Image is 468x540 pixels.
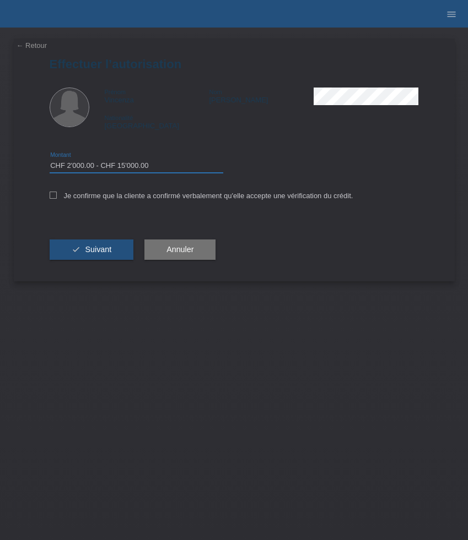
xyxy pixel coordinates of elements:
[166,245,193,254] span: Annuler
[72,245,80,254] i: check
[209,89,222,95] span: Nom
[105,113,209,130] div: [GEOGRAPHIC_DATA]
[209,88,314,104] div: [PERSON_NAME]
[105,89,126,95] span: Prénom
[50,57,419,71] h1: Effectuer l’autorisation
[105,88,209,104] div: Vincenza
[105,114,133,121] span: Nationalité
[446,9,457,20] i: menu
[144,239,216,260] button: Annuler
[440,10,462,17] a: menu
[85,245,111,254] span: Suivant
[50,192,353,200] label: Je confirme que la cliente a confirmé verbalement qu'elle accepte une vérification du crédit.
[17,41,47,50] a: ← Retour
[50,239,134,260] button: check Suivant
